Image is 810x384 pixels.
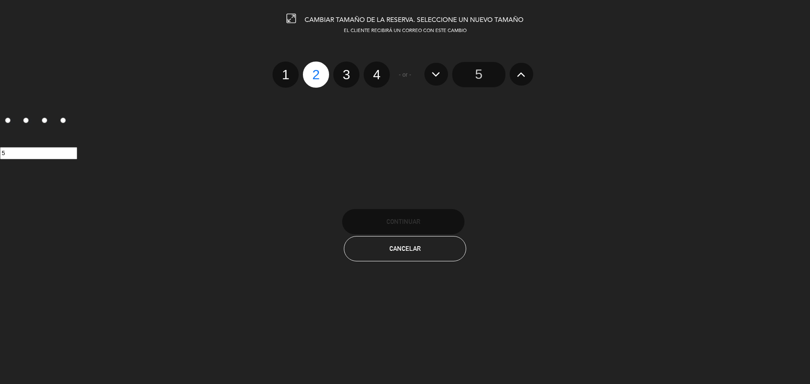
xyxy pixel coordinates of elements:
label: 2 [303,62,329,88]
button: Cancelar [344,236,466,261]
span: CAMBIAR TAMAÑO DE LA RESERVA. SELECCIONE UN NUEVO TAMAÑO [305,17,524,24]
span: Cancelar [389,245,421,252]
button: Continuar [342,209,464,234]
label: 3 [37,114,56,129]
label: 4 [55,114,74,129]
span: Continuar [386,218,420,225]
label: 4 [364,62,390,88]
span: - or - [399,70,411,80]
input: 2 [23,118,29,123]
input: 4 [60,118,66,123]
input: 1 [5,118,11,123]
span: EL CLIENTE RECIBIRÁ UN CORREO CON ESTE CAMBIO [344,29,467,33]
label: 3 [333,62,359,88]
label: 2 [19,114,37,129]
label: 1 [273,62,299,88]
input: 3 [42,118,47,123]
